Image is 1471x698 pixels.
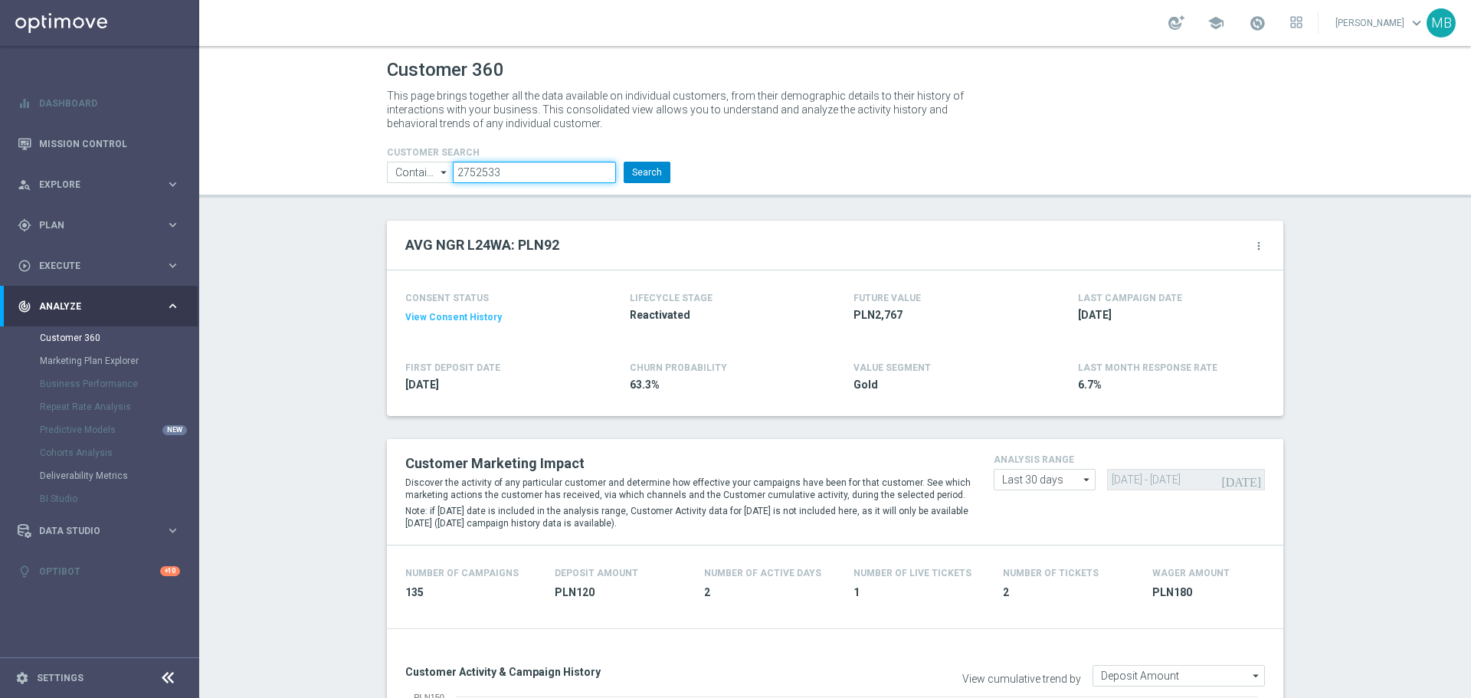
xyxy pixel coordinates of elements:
[405,362,500,373] h4: FIRST DEPOSIT DATE
[165,218,180,232] i: keyboard_arrow_right
[17,260,181,272] button: play_circle_outline Execute keyboard_arrow_right
[1334,11,1427,34] a: [PERSON_NAME]keyboard_arrow_down
[853,568,971,578] h4: Number Of Live Tickets
[387,59,1283,81] h1: Customer 360
[40,470,159,482] a: Deliverability Metrics
[1079,470,1095,490] i: arrow_drop_down
[853,585,984,600] span: 1
[40,395,198,418] div: Repeat Rate Analysis
[405,293,585,303] h4: CONSENT STATUS
[18,551,180,591] div: Optibot
[405,477,971,501] p: Discover the activity of any particular customer and determine how effective your campaigns have ...
[853,308,1033,323] span: PLN2,767
[165,523,180,538] i: keyboard_arrow_right
[1427,8,1456,38] div: MB
[39,551,160,591] a: Optibot
[387,147,670,158] h4: CUSTOMER SEARCH
[630,378,809,392] span: 63.3%
[17,219,181,231] div: gps_fixed Plan keyboard_arrow_right
[18,97,31,110] i: equalizer
[40,326,198,349] div: Customer 360
[39,83,180,123] a: Dashboard
[39,526,165,536] span: Data Studio
[17,300,181,313] button: track_changes Analyze keyboard_arrow_right
[704,568,821,578] h4: Number of Active Days
[40,332,159,344] a: Customer 360
[160,566,180,576] div: +10
[1207,15,1224,31] span: school
[405,236,559,254] h2: AVG NGR L24WA: PLN92
[40,349,198,372] div: Marketing Plan Explorer
[39,261,165,270] span: Execute
[17,565,181,578] button: lightbulb Optibot +10
[405,665,824,679] h3: Customer Activity & Campaign History
[630,308,809,323] span: Reactivated
[1152,585,1283,600] span: PLN180
[40,355,159,367] a: Marketing Plan Explorer
[1078,293,1182,303] h4: LAST CAMPAIGN DATE
[405,311,502,324] button: View Consent History
[1152,568,1230,578] h4: Wager Amount
[18,300,31,313] i: track_changes
[18,83,180,123] div: Dashboard
[18,218,31,232] i: gps_fixed
[18,259,165,273] div: Execute
[387,162,453,183] input: Contains
[18,178,165,192] div: Explore
[1003,568,1099,578] h4: Number Of Tickets
[165,299,180,313] i: keyboard_arrow_right
[39,221,165,230] span: Plan
[405,505,971,529] p: Note: if [DATE] date is included in the analysis range, Customer Activity data for [DATE] is not ...
[1003,585,1134,600] span: 2
[994,454,1265,465] h4: analysis range
[40,372,198,395] div: Business Performance
[15,671,29,685] i: settings
[39,302,165,311] span: Analyze
[437,162,452,182] i: arrow_drop_down
[40,418,198,441] div: Predictive Models
[994,469,1096,490] input: analysis range
[853,362,931,373] h4: VALUE SEGMENT
[17,179,181,191] button: person_search Explore keyboard_arrow_right
[165,258,180,273] i: keyboard_arrow_right
[1249,666,1264,686] i: arrow_drop_down
[405,454,971,473] h2: Customer Marketing Impact
[405,568,519,578] h4: Number of Campaigns
[1078,378,1257,392] span: 6.7%
[162,425,187,435] div: NEW
[40,441,198,464] div: Cohorts Analysis
[17,525,181,537] button: Data Studio keyboard_arrow_right
[18,565,31,578] i: lightbulb
[40,464,198,487] div: Deliverability Metrics
[1408,15,1425,31] span: keyboard_arrow_down
[18,259,31,273] i: play_circle_outline
[39,180,165,189] span: Explore
[1078,362,1217,373] span: LAST MONTH RESPONSE RATE
[453,162,616,183] input: Enter CID, Email, name or phone
[1253,240,1265,252] i: more_vert
[18,300,165,313] div: Analyze
[39,123,180,164] a: Mission Control
[18,178,31,192] i: person_search
[624,162,670,183] button: Search
[40,487,198,510] div: BI Studio
[17,97,181,110] button: equalizer Dashboard
[630,293,713,303] h4: LIFECYCLE STAGE
[405,378,585,392] span: 2023-10-28
[18,123,180,164] div: Mission Control
[555,585,686,600] span: PLN120
[18,524,165,538] div: Data Studio
[37,673,84,683] a: Settings
[18,218,165,232] div: Plan
[853,293,921,303] h4: FUTURE VALUE
[17,138,181,150] button: Mission Control
[405,585,536,600] span: 135
[630,362,727,373] span: CHURN PROBABILITY
[165,177,180,192] i: keyboard_arrow_right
